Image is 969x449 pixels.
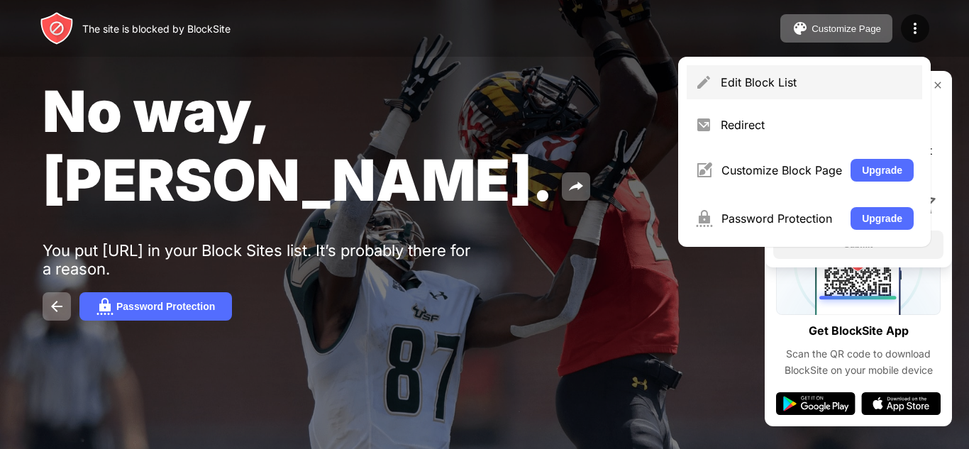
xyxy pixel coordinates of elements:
[695,162,713,179] img: menu-customize.svg
[82,23,231,35] div: The site is blocked by BlockSite
[932,79,943,91] img: rate-us-close.svg
[43,241,481,278] div: You put [URL] in your Block Sites list. It’s probably there for a reason.
[721,75,914,89] div: Edit Block List
[96,298,113,315] img: password.svg
[695,74,712,91] img: menu-pencil.svg
[721,163,842,177] div: Customize Block Page
[721,211,842,226] div: Password Protection
[721,118,914,132] div: Redirect
[695,210,713,227] img: menu-password.svg
[79,292,232,321] button: Password Protection
[851,159,914,182] button: Upgrade
[907,20,924,37] img: menu-icon.svg
[695,116,712,133] img: menu-redirect.svg
[776,392,856,415] img: google-play.svg
[861,392,941,415] img: app-store.svg
[567,178,585,195] img: share.svg
[851,207,914,230] button: Upgrade
[812,23,881,34] div: Customize Page
[48,298,65,315] img: back.svg
[40,11,74,45] img: header-logo.svg
[116,301,215,312] div: Password Protection
[792,20,809,37] img: pallet.svg
[43,77,553,214] span: No way, [PERSON_NAME].
[780,14,892,43] button: Customize Page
